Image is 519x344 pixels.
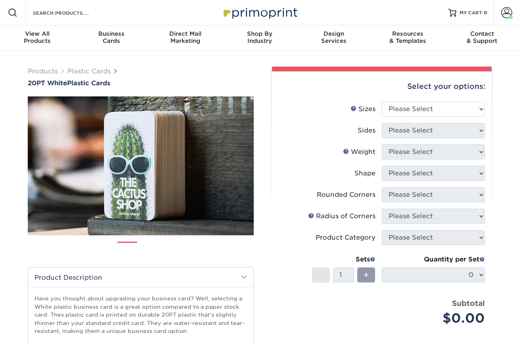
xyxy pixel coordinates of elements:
a: 20PT WhitePlastic Cards [28,79,254,87]
a: Plastic Cards [67,67,111,75]
div: Product Category [316,233,375,242]
img: Primoprint [220,4,299,21]
div: Cards [74,30,148,44]
span: MY CART [460,10,482,16]
img: Plastic Cards 01 [117,239,137,259]
span: Shop By [222,30,297,37]
div: & Support [445,30,519,44]
span: Contact [445,30,519,37]
strong: Subtotal [452,299,485,307]
div: Rounded Corners [317,190,375,200]
div: Marketing [148,30,222,44]
span: Resources [371,30,445,37]
div: Sides [358,126,375,135]
div: Weight [343,147,375,157]
a: DesignServices [297,25,371,51]
h1: Plastic Cards [28,79,254,87]
span: - [319,269,323,281]
div: Sizes [350,104,375,114]
div: $0.00 [388,309,485,328]
span: Design [297,30,371,37]
span: 20PT White [28,79,67,87]
input: SEARCH PRODUCTS..... [32,8,109,17]
a: Direct MailMarketing [148,25,222,51]
a: Contact& Support [445,25,519,51]
div: Industry [222,30,297,44]
span: 0 [484,10,487,15]
span: Direct Mail [148,30,222,37]
div: & Templates [371,30,445,44]
a: BusinessCards [74,25,148,51]
span: Business [74,30,148,37]
img: 20PT White 01 [28,88,254,244]
div: Select your options: [278,71,485,102]
span: + [364,269,369,281]
a: Resources& Templates [371,25,445,51]
div: Radius of Corners [308,211,375,221]
h2: Product Description [28,267,253,288]
a: Shop ByIndustry [222,25,297,51]
img: Plastic Cards 02 [144,238,164,258]
div: Quantity per Set [382,255,485,264]
div: Services [297,30,371,44]
div: Shape [354,169,375,178]
a: Products [28,67,58,75]
div: Sets [312,255,375,264]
